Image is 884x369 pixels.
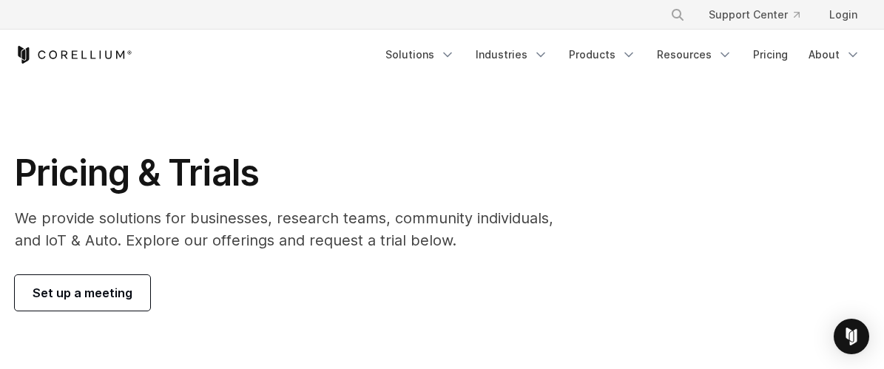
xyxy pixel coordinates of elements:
[15,207,575,251] p: We provide solutions for businesses, research teams, community individuals, and IoT & Auto. Explo...
[648,41,741,68] a: Resources
[467,41,557,68] a: Industries
[664,1,691,28] button: Search
[377,41,869,68] div: Navigation Menu
[560,41,645,68] a: Products
[33,284,132,302] span: Set up a meeting
[744,41,797,68] a: Pricing
[15,275,150,311] a: Set up a meeting
[652,1,869,28] div: Navigation Menu
[15,46,132,64] a: Corellium Home
[817,1,869,28] a: Login
[834,319,869,354] div: Open Intercom Messenger
[377,41,464,68] a: Solutions
[697,1,812,28] a: Support Center
[15,151,575,195] h1: Pricing & Trials
[800,41,869,68] a: About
